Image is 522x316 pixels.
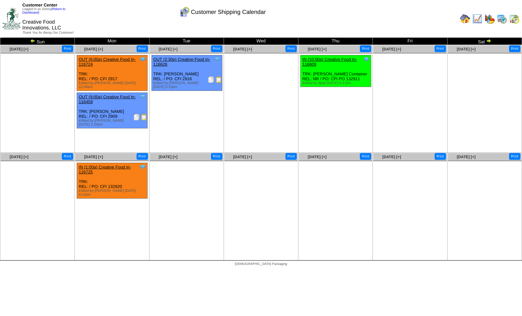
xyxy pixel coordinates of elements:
[435,153,446,160] button: Print
[208,76,214,83] img: Packing Slip
[159,47,177,51] a: [DATE] [+]
[137,45,148,52] button: Print
[10,47,28,51] a: [DATE] [+]
[79,165,131,174] a: IN (1:00a) Creative Food In-116725
[79,57,136,67] a: OUT (6:00a) Creative Food In-116724
[22,3,57,7] span: Customer Center
[137,153,148,160] button: Print
[509,153,520,160] button: Print
[77,55,148,91] div: TRK: REL: / PO: CFI 2917
[457,47,475,51] a: [DATE] [+]
[84,155,103,159] a: [DATE] [+]
[139,93,146,100] img: Tooltip
[382,47,401,51] a: [DATE] [+]
[211,45,222,52] button: Print
[133,114,140,120] img: Packing Slip
[22,31,74,35] span: Thank You for Being Our Customer!
[22,7,65,15] a: (Return to Dashboard)
[308,47,327,51] a: [DATE] [+]
[360,45,371,52] button: Print
[363,56,370,62] img: Tooltip
[191,9,266,16] span: Customer Shipping Calendar
[159,155,177,159] a: [DATE] [+]
[285,45,297,52] button: Print
[360,153,371,160] button: Print
[149,38,224,45] td: Tue
[62,45,73,52] button: Print
[301,55,371,87] div: TRK: [PERSON_NAME] Container REL: NR / PO: CFI PO 132911
[79,94,136,104] a: OUT (9:00a) Creative Food In-116459
[460,14,470,24] img: home.gif
[233,47,252,51] a: [DATE] [+]
[285,153,297,160] button: Print
[84,47,103,51] a: [DATE] [+]
[302,81,371,85] div: Edited by Bpali [DATE] 6:17pm
[153,81,222,89] div: Edited by [PERSON_NAME] [DATE] 4:33pm
[224,38,298,45] td: Wed
[486,38,491,43] img: arrowright.gif
[298,38,373,45] td: Thu
[153,57,210,67] a: OUT (2:30p) Creative Food In-116626
[62,153,73,160] button: Print
[373,38,447,45] td: Fri
[151,55,222,91] div: TRK: [PERSON_NAME] REL: / PO: CFI 2916
[10,155,28,159] a: [DATE] [+]
[22,19,61,31] span: Creative Food Innovations, LLC
[214,56,220,62] img: Tooltip
[79,119,147,126] div: Edited by [PERSON_NAME] [DATE] 2:20pm
[3,8,20,29] img: ZoRoCo_Logo(Green%26Foil)%20jpg.webp
[141,114,147,120] img: Bill of Lading
[509,14,519,24] img: calendarinout.gif
[233,155,252,159] a: [DATE] [+]
[435,45,446,52] button: Print
[139,164,146,170] img: Tooltip
[211,153,222,160] button: Print
[79,81,147,89] div: Edited by [PERSON_NAME] [DATE] 12:00am
[77,93,148,128] div: TRK: [PERSON_NAME] REL: / PO: CFI 2909
[79,189,147,197] div: Edited by [PERSON_NAME] [DATE] 9:23pm
[22,7,65,15] span: Logged in as Sstory
[139,56,146,62] img: Tooltip
[235,262,287,266] span: [DEMOGRAPHIC_DATA] Packaging
[308,155,327,159] a: [DATE] [+]
[484,14,495,24] img: graph.gif
[30,38,35,43] img: arrowleft.gif
[179,7,190,17] img: calendarcustomer.gif
[382,155,401,159] a: [DATE] [+]
[457,155,475,159] a: [DATE] [+]
[472,14,483,24] img: line_graph.gif
[509,45,520,52] button: Print
[75,38,149,45] td: Mon
[0,38,75,45] td: Sun
[302,57,357,67] a: IN (10:00a) Creative Food In-116609
[216,76,222,83] img: Bill of Lading
[77,163,148,199] div: TRK: REL: / PO: CFI 132920
[497,14,507,24] img: calendarprod.gif
[447,38,522,45] td: Sat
